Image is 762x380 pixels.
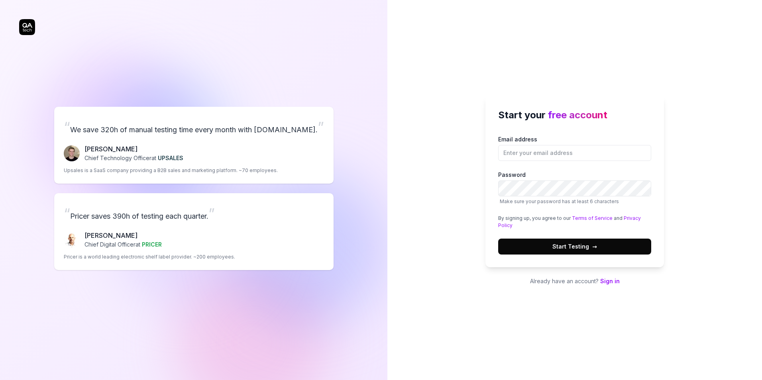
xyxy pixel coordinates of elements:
img: Fredrik Seidl [64,145,80,161]
a: Privacy Policy [498,215,641,228]
p: Chief Technology Officer at [84,154,183,162]
span: PRICER [142,241,162,248]
span: Start Testing [552,242,597,251]
h2: Start your [498,108,651,122]
span: “ [64,118,70,136]
span: → [592,242,597,251]
p: [PERSON_NAME] [84,144,183,154]
span: Make sure your password has at least 6 characters [500,198,619,204]
label: Password [498,170,651,205]
p: [PERSON_NAME] [84,231,162,240]
input: PasswordMake sure your password has at least 6 characters [498,180,651,196]
span: ” [318,118,324,136]
p: Upsales is a SaaS company providing a B2B sales and marketing platform. ~70 employees. [64,167,278,174]
button: Start Testing→ [498,239,651,255]
p: Chief Digital Officer at [84,240,162,249]
a: Sign in [600,278,620,284]
img: Chris Chalkitis [64,232,80,248]
span: ” [208,205,215,222]
a: Terms of Service [572,215,613,221]
p: Pricer is a world leading electronic shelf label provider. ~200 employees. [64,253,235,261]
div: By signing up, you agree to our and [498,215,651,229]
label: Email address [498,135,651,161]
p: Already have an account? [485,277,664,285]
p: We save 320h of manual testing time every month with [DOMAIN_NAME]. [64,116,324,138]
span: UPSALES [158,155,183,161]
p: Pricer saves 390h of testing each quarter. [64,203,324,224]
a: “Pricer saves 390h of testing each quarter.”Chris Chalkitis[PERSON_NAME]Chief Digital Officerat P... [54,193,334,270]
a: “We save 320h of manual testing time every month with [DOMAIN_NAME].”Fredrik Seidl[PERSON_NAME]Ch... [54,107,334,184]
span: free account [548,109,607,121]
input: Email address [498,145,651,161]
span: “ [64,205,70,222]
